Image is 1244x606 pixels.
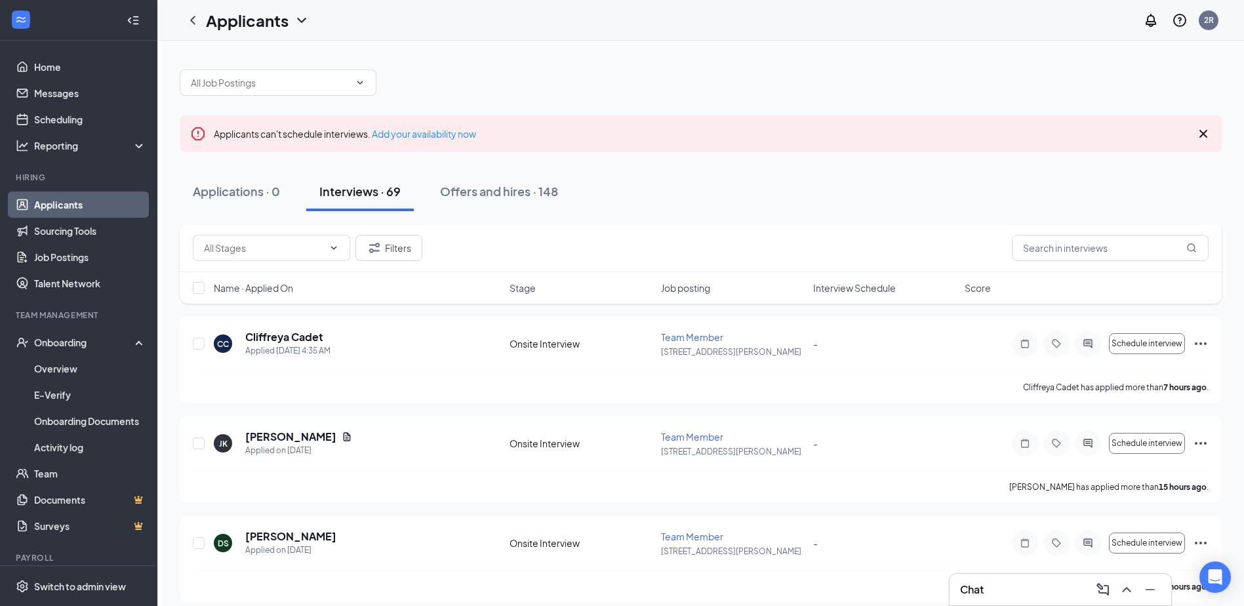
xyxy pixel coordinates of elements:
span: Team Member [661,531,723,542]
div: CC [217,338,229,350]
b: 15 hours ago [1159,482,1207,492]
div: Onboarding [34,336,135,349]
a: Onboarding Documents [34,408,146,434]
svg: Tag [1049,438,1064,449]
a: Talent Network [34,270,146,296]
svg: WorkstreamLogo [14,13,28,26]
button: Schedule interview [1109,533,1185,554]
div: Applied on [DATE] [245,444,352,457]
svg: ChevronDown [329,243,339,253]
svg: Error [190,126,206,142]
div: Onsite Interview [510,337,653,350]
svg: Ellipses [1193,435,1209,451]
a: Applicants [34,192,146,218]
b: 18 hours ago [1159,582,1207,592]
div: Onsite Interview [510,437,653,450]
svg: ChevronUp [1119,582,1134,597]
button: ChevronUp [1116,579,1137,600]
span: Schedule interview [1112,339,1182,348]
svg: Note [1017,538,1033,548]
input: All Job Postings [191,75,350,90]
span: Team Member [661,431,723,443]
div: Applied [DATE] 4:35 AM [245,344,331,357]
svg: Ellipses [1193,535,1209,551]
span: - [813,537,818,549]
span: Score [965,281,991,294]
div: Applied on [DATE] [245,544,336,557]
span: Interview Schedule [813,281,896,294]
a: Home [34,54,146,80]
svg: Note [1017,438,1033,449]
svg: ComposeMessage [1095,582,1111,597]
div: Offers and hires · 148 [440,183,558,199]
span: Team Member [661,331,723,343]
span: Name · Applied On [214,281,293,294]
h3: Chat [960,582,984,597]
a: Sourcing Tools [34,218,146,244]
a: Scheduling [34,106,146,132]
svg: Document [342,432,352,442]
a: Add your availability now [372,128,476,140]
svg: ChevronLeft [185,12,201,28]
h5: Cliffreya Cadet [245,330,323,344]
div: Hiring [16,172,144,183]
svg: UserCheck [16,336,29,349]
svg: Note [1017,338,1033,349]
span: Schedule interview [1112,439,1182,448]
p: [STREET_ADDRESS][PERSON_NAME] [661,546,805,557]
span: - [813,437,818,449]
h5: [PERSON_NAME] [245,529,336,544]
a: Activity log [34,434,146,460]
svg: MagnifyingGlass [1186,243,1197,253]
button: Minimize [1140,579,1161,600]
svg: ActiveChat [1080,438,1096,449]
svg: Minimize [1142,582,1158,597]
button: Schedule interview [1109,433,1185,454]
div: Payroll [16,552,144,563]
div: Applications · 0 [193,183,280,199]
span: - [813,338,818,350]
a: SurveysCrown [34,513,146,539]
div: Team Management [16,310,144,321]
svg: QuestionInfo [1172,12,1188,28]
input: Search in interviews [1012,235,1209,261]
svg: Tag [1049,338,1064,349]
div: Reporting [34,139,147,152]
span: Schedule interview [1112,538,1182,548]
div: DS [218,538,229,549]
p: [STREET_ADDRESS][PERSON_NAME] [661,346,805,357]
div: Switch to admin view [34,580,126,593]
svg: Analysis [16,139,29,152]
div: 2R [1204,14,1214,26]
b: 7 hours ago [1163,382,1207,392]
a: E-Verify [34,382,146,408]
div: Onsite Interview [510,536,653,550]
svg: Settings [16,580,29,593]
h5: [PERSON_NAME] [245,430,336,444]
a: Messages [34,80,146,106]
a: Job Postings [34,244,146,270]
button: ComposeMessage [1093,579,1114,600]
div: Open Intercom Messenger [1199,561,1231,593]
svg: Collapse [127,14,140,27]
p: [PERSON_NAME] has applied more than . [1009,481,1209,493]
span: Stage [510,281,536,294]
button: Schedule interview [1109,333,1185,354]
h1: Applicants [206,9,289,31]
svg: Notifications [1143,12,1159,28]
svg: ChevronDown [355,77,365,88]
button: Filter Filters [355,235,422,261]
svg: Tag [1049,538,1064,548]
p: [STREET_ADDRESS][PERSON_NAME] [661,446,805,457]
input: All Stages [204,241,323,255]
span: Job posting [661,281,710,294]
svg: ChevronDown [294,12,310,28]
span: Applicants can't schedule interviews. [214,128,476,140]
svg: Cross [1195,126,1211,142]
div: JK [219,438,228,449]
a: Overview [34,355,146,382]
p: Cliffreya Cadet has applied more than . [1023,382,1209,393]
div: Interviews · 69 [319,183,401,199]
svg: Filter [367,240,382,256]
